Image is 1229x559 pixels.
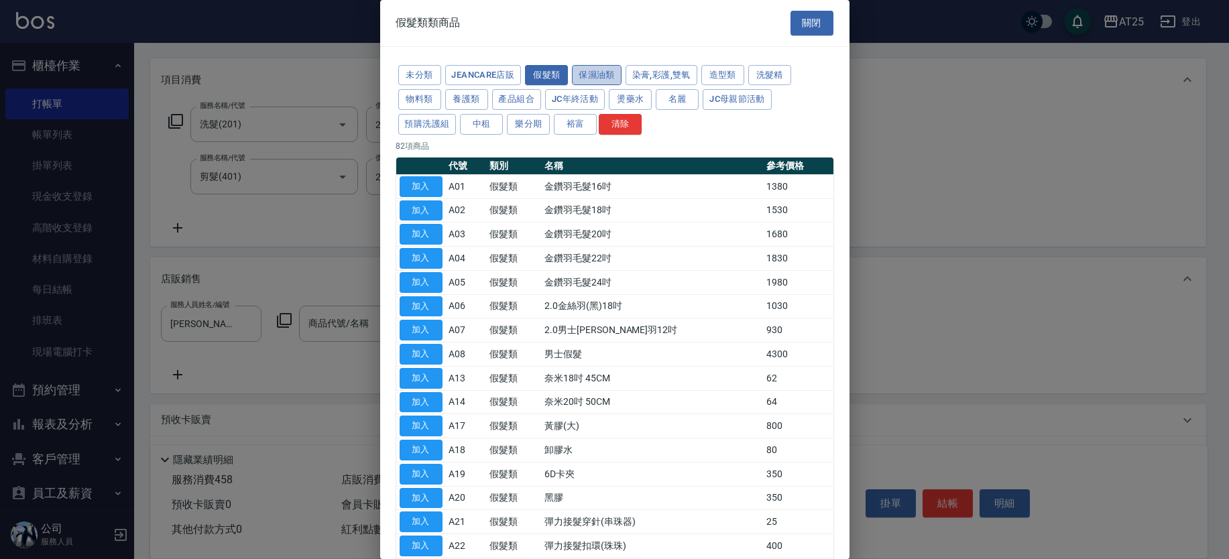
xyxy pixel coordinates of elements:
td: 4300 [763,343,833,367]
td: 假髮類 [486,270,541,294]
td: 黑膠 [541,486,763,510]
button: 加入 [400,511,443,532]
td: 930 [763,318,833,343]
button: 加入 [400,224,443,245]
button: 染膏,彩護,雙氧 [626,65,697,86]
button: 加入 [400,200,443,221]
th: 代號 [446,158,486,175]
td: A21 [446,510,486,534]
td: 假髮類 [486,486,541,510]
td: 黃膠(大) [541,414,763,438]
button: 加入 [400,488,443,509]
p: 82 項商品 [396,140,833,152]
td: A05 [446,270,486,294]
button: 樂分期 [507,114,550,135]
td: 400 [763,534,833,558]
span: 假髮類類商品 [396,16,461,29]
td: 350 [763,462,833,486]
td: 彈力接髮穿針(串珠器) [541,510,763,534]
td: 假髮類 [486,294,541,318]
button: 加入 [400,320,443,340]
button: 加入 [400,368,443,389]
td: 假髮類 [486,366,541,390]
td: 假髮類 [486,318,541,343]
button: 造型類 [701,65,744,86]
td: 1030 [763,294,833,318]
button: 裕富 [554,114,597,135]
td: 假髮類 [486,223,541,247]
button: 未分類 [398,65,441,86]
td: 假髮類 [486,438,541,462]
td: 80 [763,438,833,462]
td: 奈米18吋 45CM [541,366,763,390]
td: 2.0男士[PERSON_NAME]羽12吋 [541,318,763,343]
td: A18 [446,438,486,462]
td: 假髮類 [486,247,541,271]
button: 物料類 [398,89,441,110]
td: 1830 [763,247,833,271]
td: A07 [446,318,486,343]
td: 彈力接髮扣環(珠珠) [541,534,763,558]
td: A20 [446,486,486,510]
td: 350 [763,486,833,510]
button: 燙藥水 [609,89,652,110]
button: 加入 [400,176,443,197]
td: 64 [763,390,833,414]
td: A14 [446,390,486,414]
td: 金鑽羽毛髮18吋 [541,198,763,223]
td: 800 [763,414,833,438]
td: 1680 [763,223,833,247]
td: 金鑽羽毛髮22吋 [541,247,763,271]
button: 假髮類 [525,65,568,86]
button: 加入 [400,248,443,269]
td: 1530 [763,198,833,223]
td: 假髮類 [486,174,541,198]
td: A17 [446,414,486,438]
button: 名麗 [656,89,699,110]
td: A01 [446,174,486,198]
button: 保濕油類 [572,65,622,86]
td: 2.0金絲羽(黑)18吋 [541,294,763,318]
td: 金鑽羽毛髮24吋 [541,270,763,294]
button: 清除 [599,114,642,135]
td: 假髮類 [486,534,541,558]
td: 假髮類 [486,343,541,367]
td: 奈米20吋 50CM [541,390,763,414]
td: 假髮類 [486,462,541,486]
button: 加入 [400,440,443,460]
button: 加入 [400,416,443,436]
td: A03 [446,223,486,247]
button: 產品組合 [492,89,542,110]
button: 加入 [400,464,443,485]
button: 預購洗護組 [398,114,457,135]
td: 1380 [763,174,833,198]
td: 金鑽羽毛髮20吋 [541,223,763,247]
td: 25 [763,510,833,534]
td: 男士假髮 [541,343,763,367]
button: JC年終活動 [545,89,605,110]
td: 1980 [763,270,833,294]
td: A02 [446,198,486,223]
td: A13 [446,366,486,390]
th: 類別 [486,158,541,175]
button: 加入 [400,392,443,413]
td: A06 [446,294,486,318]
button: 加入 [400,296,443,317]
td: A04 [446,247,486,271]
th: 名稱 [541,158,763,175]
td: 金鑽羽毛髮16吋 [541,174,763,198]
button: 中租 [460,114,503,135]
td: A08 [446,343,486,367]
td: A19 [446,462,486,486]
button: 加入 [400,272,443,293]
td: 62 [763,366,833,390]
button: 加入 [400,536,443,556]
button: JeanCare店販 [445,65,522,86]
td: 假髮類 [486,510,541,534]
td: A22 [446,534,486,558]
td: 假髮類 [486,414,541,438]
td: 6D卡夾 [541,462,763,486]
button: 養護類 [445,89,488,110]
td: 假髮類 [486,390,541,414]
button: 洗髮精 [748,65,791,86]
